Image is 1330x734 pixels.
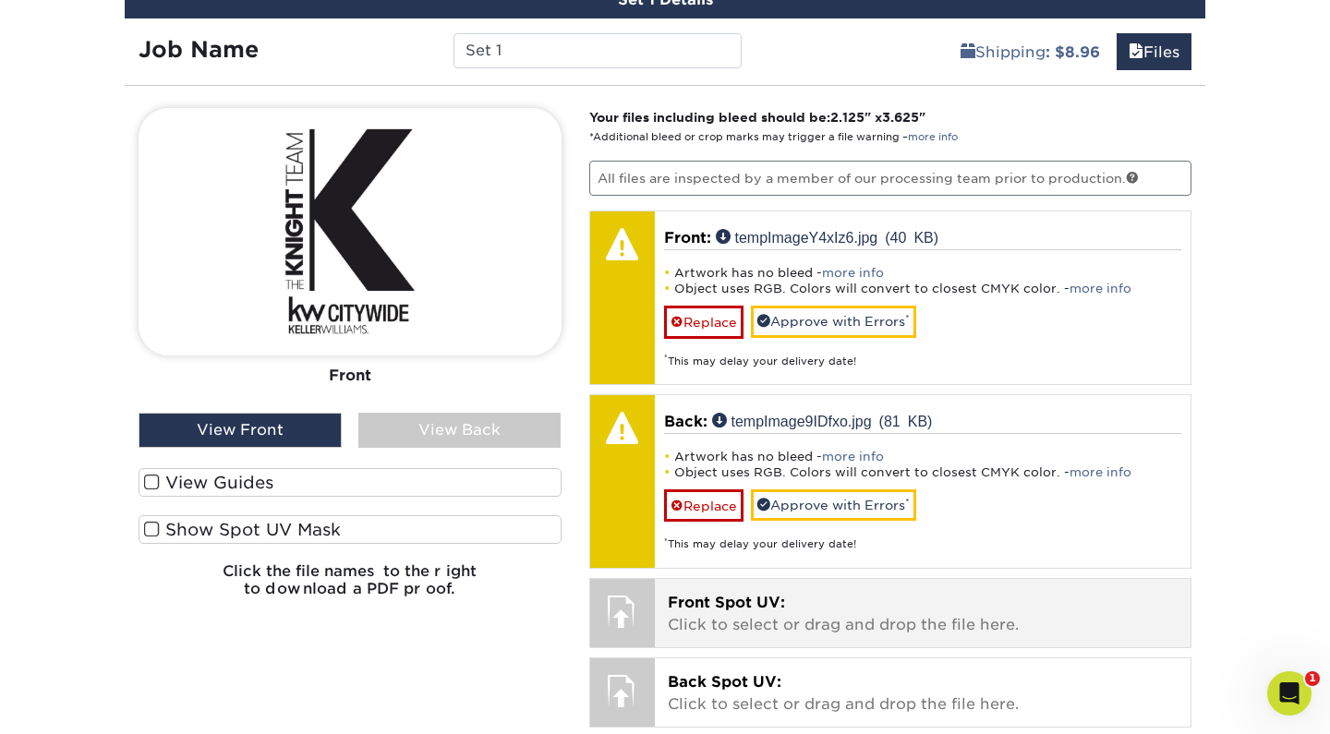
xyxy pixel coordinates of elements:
a: more info [1070,465,1131,479]
div: View Back [358,413,562,448]
a: Shipping: $8.96 [949,33,1112,70]
div: View Front [139,413,342,448]
small: *Additional bleed or crop marks may trigger a file warning – [589,131,958,143]
a: more info [822,266,884,280]
strong: Your files including bleed should be: " x " [589,110,925,125]
a: Approve with Errors* [751,489,916,521]
p: All files are inspected by a member of our processing team prior to production. [589,161,1192,196]
li: Object uses RGB. Colors will convert to closest CMYK color. - [664,464,1182,480]
a: Files [1117,33,1191,70]
li: Object uses RGB. Colors will convert to closest CMYK color. - [664,281,1182,296]
span: Back: [664,413,707,430]
div: Front [139,355,562,396]
span: Front: [664,229,711,247]
a: more info [908,131,958,143]
a: Replace [664,489,744,522]
a: more info [822,450,884,463]
span: files [1129,43,1143,61]
span: Back Spot UV: [668,673,781,691]
a: Replace [664,306,744,338]
div: This may delay your delivery date! [664,522,1182,552]
b: : $8.96 [1046,43,1100,61]
li: Artwork has no bleed - [664,265,1182,281]
strong: Job Name [139,36,259,63]
span: 1 [1305,671,1320,686]
label: Show Spot UV Mask [139,515,562,544]
input: Enter a job name [453,33,741,68]
a: tempImage9IDfxo.jpg (81 KB) [712,413,933,427]
span: 2.125 [830,110,864,125]
span: Front Spot UV: [668,594,785,611]
div: This may delay your delivery date! [664,339,1182,369]
a: tempImageY4xIz6.jpg (40 KB) [716,229,939,244]
p: Click to select or drag and drop the file here. [668,592,1179,636]
h6: Click the file names to the right to download a PDF proof. [139,562,562,612]
iframe: Intercom live chat [1267,671,1312,716]
span: shipping [961,43,975,61]
a: Approve with Errors* [751,306,916,337]
iframe: Google Customer Reviews [5,678,157,728]
p: Click to select or drag and drop the file here. [668,671,1179,716]
li: Artwork has no bleed - [664,449,1182,464]
label: View Guides [139,468,562,497]
span: 3.625 [882,110,919,125]
a: more info [1070,282,1131,295]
